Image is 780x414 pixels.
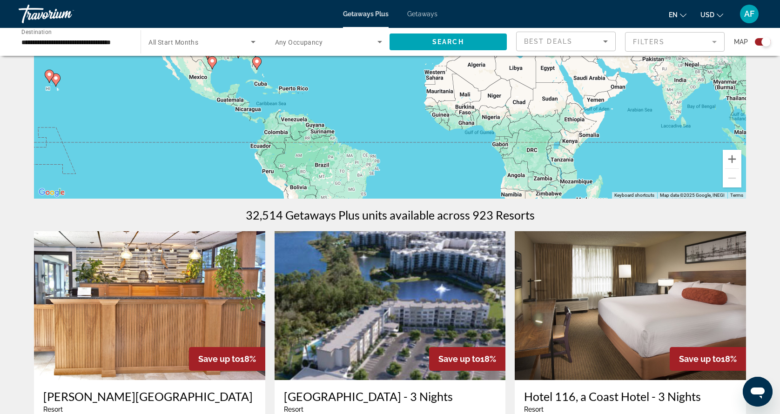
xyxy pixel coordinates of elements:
span: All Start Months [148,39,198,46]
img: F559E01X.jpg [275,231,506,380]
span: Destination [21,28,52,35]
span: Map [734,35,748,48]
h1: 32,514 Getaways Plus units available across 923 Resorts [246,208,535,222]
button: Change language [669,8,686,21]
button: Change currency [700,8,723,21]
span: Save up to [679,354,721,364]
button: Zoom out [723,169,741,187]
a: [PERSON_NAME][GEOGRAPHIC_DATA] [43,389,256,403]
span: USD [700,11,714,19]
a: Terms (opens in new tab) [730,193,743,198]
span: AF [744,9,754,19]
span: Resort [524,406,544,413]
span: en [669,11,678,19]
a: [GEOGRAPHIC_DATA] - 3 Nights [284,389,497,403]
div: 18% [429,347,505,371]
a: Hotel 116, a Coast Hotel - 3 Nights [524,389,737,403]
span: Search [432,38,464,46]
a: Open this area in Google Maps (opens a new window) [36,187,67,199]
div: 18% [670,347,746,371]
a: Travorium [19,2,112,26]
span: Save up to [198,354,240,364]
img: Google [36,187,67,199]
iframe: Button to launch messaging window [743,377,773,407]
span: Best Deals [524,38,572,45]
span: Any Occupancy [275,39,323,46]
button: User Menu [737,4,761,24]
button: Filter [625,32,725,52]
span: Resort [43,406,63,413]
span: Map data ©2025 Google, INEGI [660,193,725,198]
img: A964O01X.jpg [34,231,265,380]
button: Zoom in [723,150,741,168]
img: RR43I01X.jpg [515,231,746,380]
div: 18% [189,347,265,371]
mat-select: Sort by [524,36,608,47]
button: Keyboard shortcuts [614,192,654,199]
a: Getaways Plus [343,10,389,18]
span: Resort [284,406,303,413]
a: Getaways [407,10,437,18]
button: Search [390,33,507,50]
span: Save up to [438,354,480,364]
